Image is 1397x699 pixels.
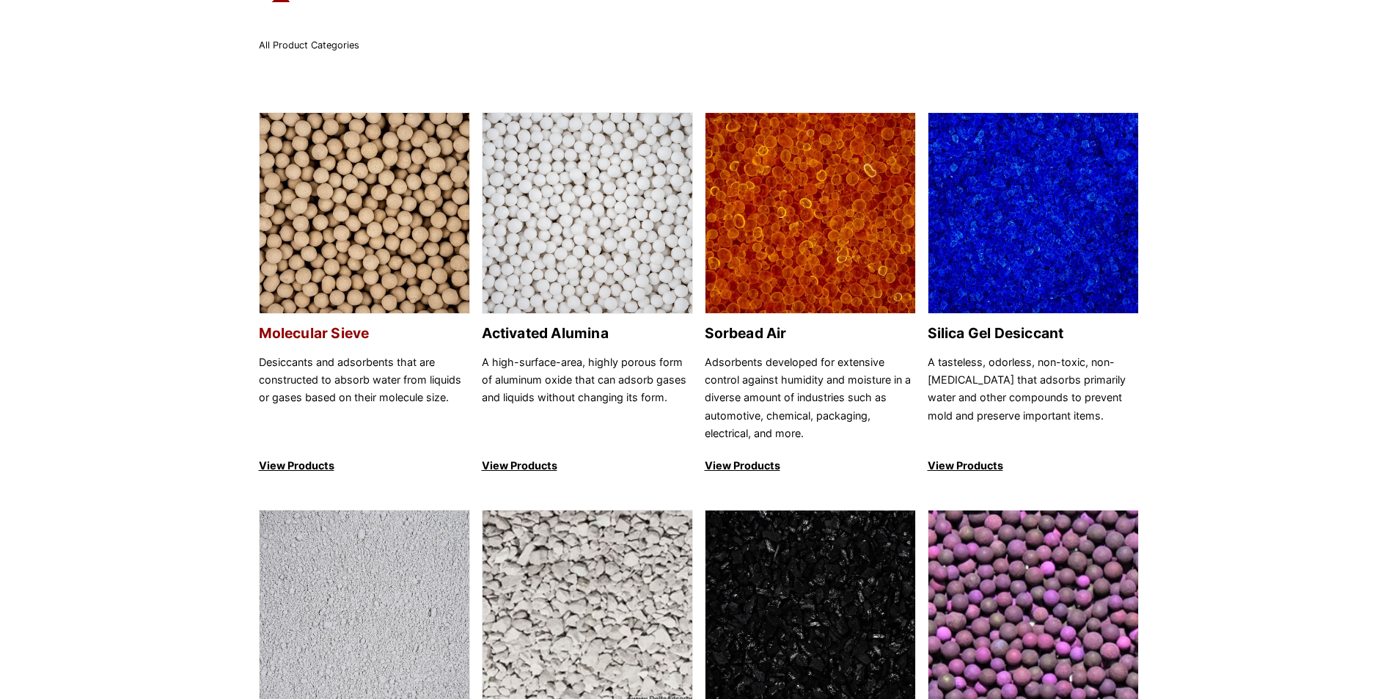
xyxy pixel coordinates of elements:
[928,457,1139,475] p: View Products
[482,354,693,443] p: A high-surface-area, highly porous form of aluminum oxide that can adsorb gases and liquids witho...
[482,112,693,475] a: Activated Alumina Activated Alumina A high-surface-area, highly porous form of aluminum oxide tha...
[705,112,916,475] a: Sorbead Air Sorbead Air Adsorbents developed for extensive control against humidity and moisture ...
[928,325,1139,342] h2: Silica Gel Desiccant
[928,112,1139,475] a: Silica Gel Desiccant Silica Gel Desiccant A tasteless, odorless, non-toxic, non-[MEDICAL_DATA] th...
[928,354,1139,443] p: A tasteless, odorless, non-toxic, non-[MEDICAL_DATA] that adsorbs primarily water and other compo...
[705,113,915,315] img: Sorbead Air
[482,325,693,342] h2: Activated Alumina
[259,354,470,443] p: Desiccants and adsorbents that are constructed to absorb water from liquids or gases based on the...
[483,113,692,315] img: Activated Alumina
[259,457,470,475] p: View Products
[705,325,916,342] h2: Sorbead Air
[705,457,916,475] p: View Products
[259,112,470,475] a: Molecular Sieve Molecular Sieve Desiccants and adsorbents that are constructed to absorb water fr...
[928,113,1138,315] img: Silica Gel Desiccant
[482,457,693,475] p: View Products
[260,113,469,315] img: Molecular Sieve
[705,354,916,443] p: Adsorbents developed for extensive control against humidity and moisture in a diverse amount of i...
[259,325,470,342] h2: Molecular Sieve
[259,40,359,51] span: All Product Categories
